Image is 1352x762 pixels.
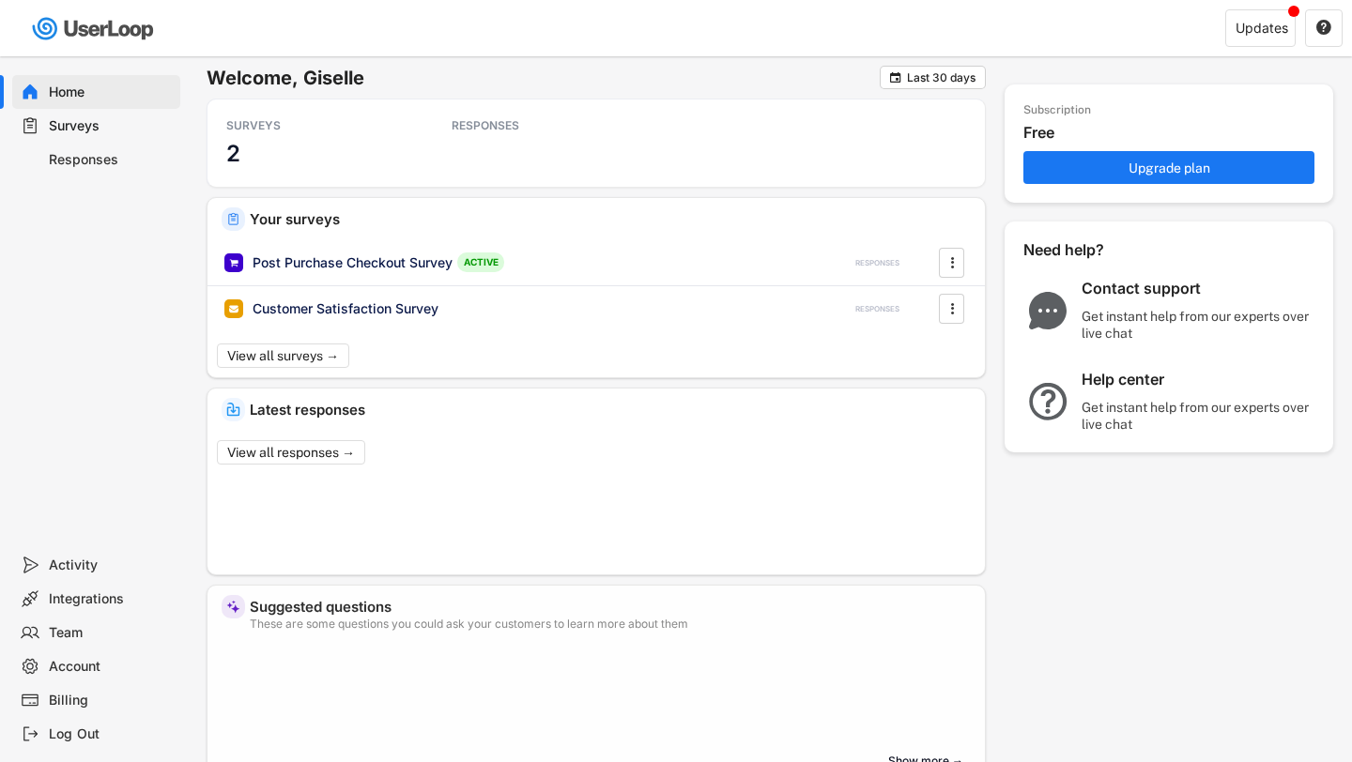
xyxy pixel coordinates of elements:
[888,70,902,84] button: 
[49,590,173,608] div: Integrations
[226,118,395,133] div: SURVEYS
[49,117,173,135] div: Surveys
[1023,383,1072,420] img: QuestionMarkInverseMajor.svg
[943,249,961,277] button: 
[1082,308,1316,342] div: Get instant help from our experts over live chat
[226,139,240,168] h3: 2
[907,72,976,84] div: Last 30 days
[950,252,954,272] text: 
[49,151,173,169] div: Responses
[49,624,173,642] div: Team
[1023,123,1324,143] div: Free
[855,304,899,314] div: RESPONSES
[1023,103,1091,118] div: Subscription
[253,253,453,272] div: Post Purchase Checkout Survey
[207,66,880,90] h6: Welcome, Giselle
[250,212,971,226] div: Your surveys
[49,556,173,574] div: Activity
[457,252,504,272] div: ACTIVE
[855,258,899,268] div: RESPONSES
[1082,370,1316,389] div: Help center
[890,70,901,84] text: 
[217,343,349,368] button: View all surveys →
[950,298,954,318] text: 
[28,9,161,48] img: userloop-logo-01.svg
[250,618,971,630] div: These are some questions you could ask your customers to learn more about them
[1082,279,1316,298] div: Contact support
[1236,22,1288,35] div: Updates
[49,658,173,676] div: Account
[217,440,365,465] button: View all responses →
[1023,292,1072,329] img: ChatMajor.svg
[943,295,961,323] button: 
[1023,151,1314,184] button: Upgrade plan
[452,118,621,133] div: RESPONSES
[250,403,971,417] div: Latest responses
[1316,19,1331,36] text: 
[49,692,173,709] div: Billing
[1315,20,1332,37] button: 
[1082,399,1316,433] div: Get instant help from our experts over live chat
[49,84,173,101] div: Home
[1023,240,1155,260] div: Need help?
[226,403,240,417] img: IncomingMajor.svg
[49,725,173,743] div: Log Out
[253,299,438,318] div: Customer Satisfaction Survey
[250,600,971,614] div: Suggested questions
[226,600,240,614] img: MagicMajor%20%28Purple%29.svg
